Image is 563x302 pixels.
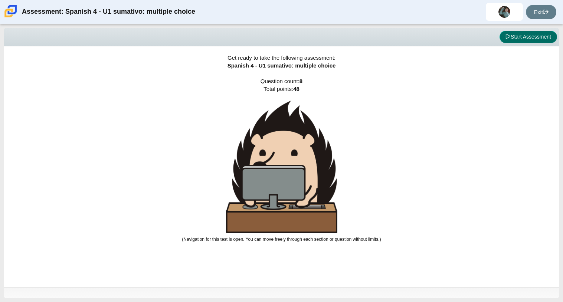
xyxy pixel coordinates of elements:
a: Exit [526,5,556,19]
b: 48 [293,86,299,92]
b: 8 [299,78,302,84]
div: Assessment: Spanish 4 - U1 sumativo: multiple choice [22,3,195,21]
span: Question count: Total points: [182,78,381,242]
button: Start Assessment [500,31,557,43]
small: (Navigation for this test is open. You can move freely through each section or question without l... [182,237,381,242]
span: Spanish 4 - U1 sumativo: multiple choice [228,62,336,69]
a: Carmen School of Science & Technology [3,14,19,20]
span: Get ready to take the following assessment: [228,55,335,61]
img: jessica.carrillo.SztyAc [498,6,510,18]
img: Carmen School of Science & Technology [3,3,19,19]
img: hedgehog-behind-computer-large.png [226,101,337,233]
